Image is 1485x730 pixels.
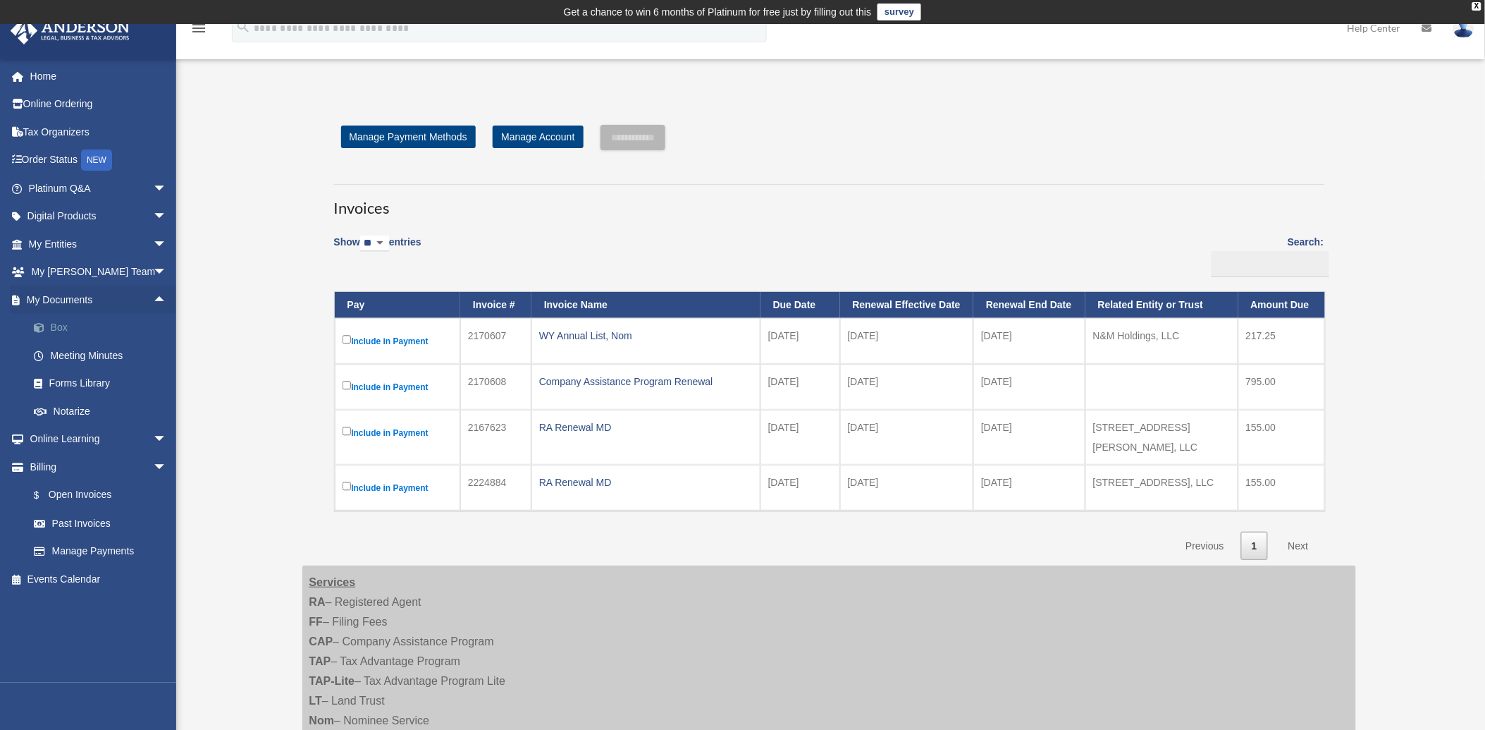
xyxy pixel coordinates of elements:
th: Due Date: activate to sort column ascending [760,292,840,318]
strong: CAP [309,635,333,647]
input: Include in Payment [343,482,352,491]
td: [DATE] [760,318,840,364]
a: My Documentsarrow_drop_up [10,286,188,314]
a: My Entitiesarrow_drop_down [10,230,188,258]
td: N&M Holdings, LLC [1085,318,1238,364]
a: Events Calendar [10,565,188,593]
a: Digital Productsarrow_drop_down [10,202,188,231]
span: arrow_drop_down [153,453,181,482]
a: Platinum Q&Aarrow_drop_down [10,174,188,202]
a: Previous [1175,532,1234,561]
strong: TAP [309,655,331,667]
td: 155.00 [1238,410,1325,465]
input: Search: [1212,251,1329,278]
strong: LT [309,695,322,707]
a: menu [190,25,207,37]
span: arrow_drop_up [153,286,181,315]
a: $Open Invoices [20,481,174,510]
th: Pay: activate to sort column descending [335,292,461,318]
td: [DATE] [840,410,974,465]
div: RA Renewal MD [539,473,753,492]
label: Search: [1207,233,1324,277]
div: Get a chance to win 6 months of Platinum for free just by filling out this [564,4,872,20]
input: Include in Payment [343,427,352,436]
span: arrow_drop_down [153,174,181,203]
a: Meeting Minutes [20,341,188,370]
td: [DATE] [973,318,1085,364]
td: 2170607 [460,318,531,364]
th: Invoice Name: activate to sort column ascending [531,292,760,318]
th: Related Entity or Trust: activate to sort column ascending [1085,292,1238,318]
span: arrow_drop_down [153,230,181,259]
div: close [1472,2,1481,11]
td: [DATE] [840,364,974,410]
a: Order StatusNEW [10,146,188,175]
label: Include in Payment [343,479,453,497]
span: arrow_drop_down [153,202,181,231]
td: [STREET_ADDRESS], LLC [1085,465,1238,511]
select: Showentries [360,236,389,252]
a: Past Invoices [20,509,181,537]
td: [DATE] [973,465,1085,511]
i: search [235,19,251,35]
a: Manage Payment Methods [341,126,476,148]
td: [DATE] [973,410,1085,465]
input: Include in Payment [343,381,352,390]
td: 795.00 [1238,364,1325,410]
a: 1 [1241,532,1268,561]
a: Tax Organizers [10,118,188,146]
td: 2224884 [460,465,531,511]
label: Include in Payment [343,378,453,396]
div: NEW [81,150,112,171]
td: [DATE] [760,465,840,511]
a: Next [1278,532,1319,561]
h3: Invoices [334,184,1324,219]
td: 155.00 [1238,465,1325,511]
td: 2170608 [460,364,531,410]
label: Include in Payment [343,424,453,442]
th: Amount Due: activate to sort column ascending [1238,292,1325,318]
a: My [PERSON_NAME] Teamarrow_drop_down [10,258,188,286]
a: Home [10,62,188,90]
strong: Services [309,576,356,588]
strong: TAP-Lite [309,675,355,687]
a: Forms Library [20,370,188,398]
input: Include in Payment [343,335,352,344]
div: WY Annual List, Nom [539,326,753,346]
div: Company Assistance Program Renewal [539,372,753,391]
a: Billingarrow_drop_down [10,453,181,481]
td: [DATE] [973,364,1085,410]
img: Anderson Advisors Platinum Portal [6,17,134,44]
i: menu [190,20,207,37]
strong: Nom [309,714,335,726]
td: [DATE] [840,465,974,511]
span: arrow_drop_down [153,425,181,454]
a: Online Ordering [10,90,188,118]
a: survey [877,4,921,20]
td: [STREET_ADDRESS][PERSON_NAME], LLC [1085,410,1238,465]
img: User Pic [1453,18,1474,38]
td: 217.25 [1238,318,1325,364]
label: Show entries [334,233,421,266]
th: Invoice #: activate to sort column ascending [460,292,531,318]
a: Manage Payments [20,537,181,566]
strong: FF [309,616,324,628]
td: [DATE] [840,318,974,364]
a: Notarize [20,397,188,425]
span: $ [42,487,49,504]
th: Renewal End Date: activate to sort column ascending [973,292,1085,318]
td: [DATE] [760,410,840,465]
th: Renewal Effective Date: activate to sort column ascending [840,292,974,318]
td: [DATE] [760,364,840,410]
td: 2167623 [460,410,531,465]
label: Include in Payment [343,332,453,350]
a: Box [20,314,188,342]
a: Manage Account [493,126,583,148]
div: RA Renewal MD [539,418,753,437]
span: arrow_drop_down [153,258,181,287]
strong: RA [309,596,326,608]
a: Online Learningarrow_drop_down [10,425,188,454]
